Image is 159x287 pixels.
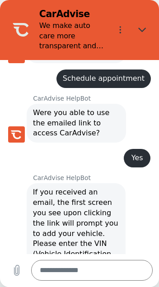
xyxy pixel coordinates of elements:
[110,19,131,40] button: Options menu
[63,74,145,84] span: Schedule appointment
[132,19,153,40] button: Close
[39,21,106,52] p: We make auto care more transparent and more trustworthy.
[6,260,27,281] button: Upload file
[130,153,145,163] span: Yes
[39,8,106,20] h2: CarAdvise
[33,94,159,102] p: CarAdvise HelpBot
[33,174,159,182] p: CarAdvise HelpBot
[33,108,120,139] span: Were you able to use the emailed link to access CarAdvise?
